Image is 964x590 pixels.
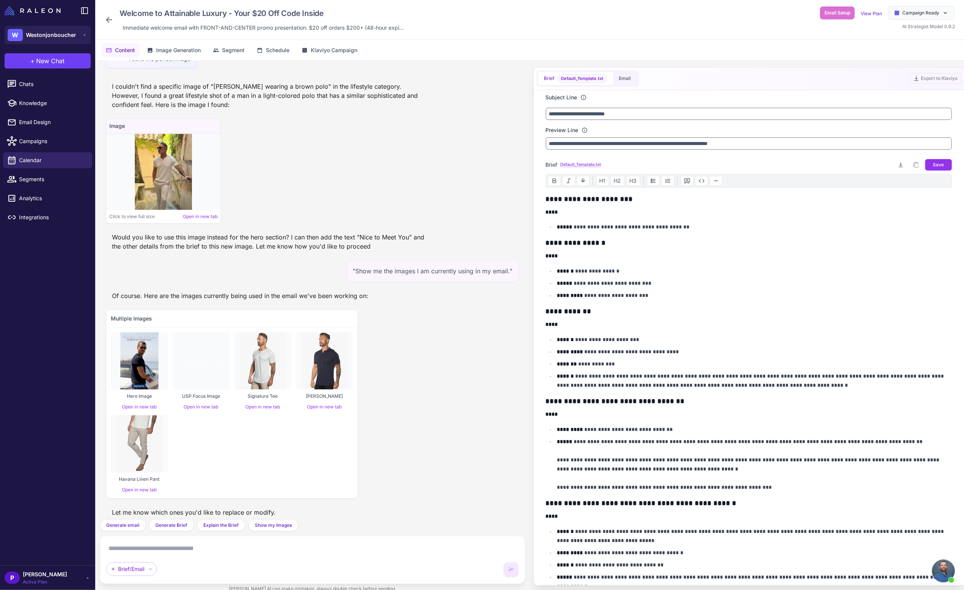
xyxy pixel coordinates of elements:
[596,176,609,186] button: H1
[23,579,67,585] span: Active Plan
[222,46,245,54] span: Segment
[100,519,146,531] button: Generate email
[106,288,374,303] div: Of course. Here are the images currently being used in the email we've been working on:
[5,6,61,15] img: Raleon Logo
[197,519,245,531] button: Explain the Brief
[933,161,944,168] span: Save
[3,171,92,187] a: Segments
[3,76,92,92] a: Chats
[109,213,155,220] span: Click to view full size
[156,46,201,54] span: Image Generation
[546,161,558,169] span: Brief
[115,46,135,54] span: Content
[902,24,955,29] span: AI Strategist Model 0.9.2
[117,415,162,472] img: Havana Linen Pant
[120,332,158,389] img: Hero Image
[203,522,239,529] span: Explain the Brief
[26,31,76,39] span: Westonjonboucher
[252,43,294,57] button: Schedule
[109,122,217,130] h4: Image
[3,190,92,206] a: Analytics
[932,560,955,582] div: Open chat
[558,74,607,83] span: Brief template
[19,118,86,126] span: Email Design
[248,393,278,399] span: Signature Tee
[626,176,640,186] button: H3
[307,404,342,410] a: Open in new tab
[119,476,160,482] span: Havana Linen Pant
[19,194,86,203] span: Analytics
[825,10,850,16] span: Email Setup
[182,393,220,399] span: USP Focus Image
[122,404,157,410] a: Open in new tab
[255,522,292,529] span: Show my Images
[311,46,357,54] span: Klaviyo Campaign
[111,314,353,323] h3: Multiple Images
[149,519,194,531] button: Generate Brief
[910,159,922,171] button: Copy brief
[613,72,637,85] button: Email
[3,114,92,130] a: Email Design
[5,26,91,44] button: WWestonjonboucher
[106,79,436,112] div: I couldn't find a specific image of "[PERSON_NAME] wearing a brown polo" in the lifestyle categor...
[347,260,519,282] div: "Show me the images I am currently using in my email."
[910,73,961,84] button: Export to Klaviyo
[183,213,217,220] a: Open in new tab
[861,11,882,16] a: View Plan
[117,6,407,21] div: Click to edit campaign name
[306,393,343,399] span: [PERSON_NAME]
[248,519,298,531] button: Show my Images
[142,43,205,57] button: Image Generation
[184,404,219,410] a: Open in new tab
[106,230,436,254] div: Would you like to use this image instead for the hero section? I can then add the text "Nice to M...
[106,562,157,576] div: Brief/Email
[5,53,91,69] button: +New Chat
[135,134,192,210] img: Image
[297,43,362,57] button: Klaviyo Campaign
[19,175,86,183] span: Segments
[3,209,92,225] a: Integrations
[3,95,92,111] a: Knowledge
[902,10,939,16] span: Campaign Ready
[127,393,152,399] span: Hero Image
[3,152,92,168] a: Calendar
[895,159,907,171] button: Download brief
[266,46,289,54] span: Schedule
[8,29,23,41] div: W
[544,75,555,82] span: Brief
[19,80,86,88] span: Chats
[19,213,86,222] span: Integrations
[173,332,230,389] img: USP Focus Image
[120,22,407,33] div: Click to edit description
[122,487,157,493] a: Open in new tab
[925,159,952,171] button: Save
[611,176,625,186] button: H2
[19,137,86,145] span: Campaigns
[302,332,347,389] img: Alastair Polo
[106,505,282,520] div: Let me know which ones you'd like to replace or modify.
[208,43,249,57] button: Segment
[538,72,613,85] button: BriefDefault_Template.txt
[246,404,280,410] a: Open in new tab
[101,43,139,57] button: Content
[546,126,579,134] label: Preview Line
[155,522,187,529] span: Generate Brief
[820,6,855,19] button: Email Setup
[19,99,86,107] span: Knowledge
[5,572,20,584] div: P
[37,56,65,65] span: New Chat
[240,332,286,389] img: Signature Tee
[106,522,139,529] span: Generate email
[19,156,86,164] span: Calendar
[23,570,67,579] span: [PERSON_NAME]
[5,6,64,15] a: Raleon Logo
[31,56,35,65] span: +
[3,133,92,149] a: Campaigns
[546,93,577,102] label: Subject Line
[561,161,601,168] a: Default_Template.txt
[123,24,404,32] span: Immediate welcome email with FRONT-AND-CENTER promo presentation: $20 off orders $200+ (48-hour e...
